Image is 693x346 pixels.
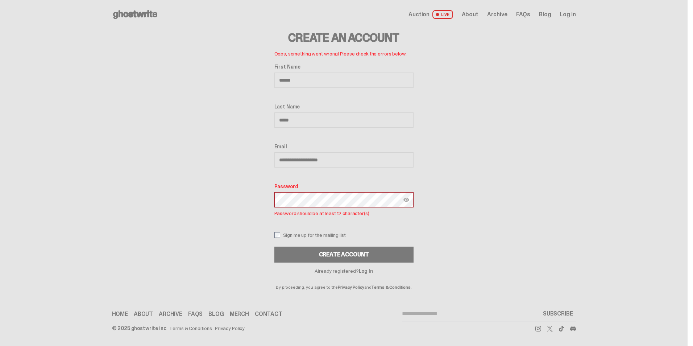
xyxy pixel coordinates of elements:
a: Merch [230,311,249,317]
a: Archive [159,311,182,317]
label: Sign me up for the mailing list [274,232,414,238]
label: Email [274,144,414,149]
a: Log In [359,268,373,274]
label: Password [274,184,414,189]
span: Auction [408,12,430,17]
a: FAQs [516,12,530,17]
img: Show password [403,197,409,203]
a: Contact [255,311,282,317]
a: Blog [539,12,551,17]
a: Privacy Policy [215,326,245,331]
div: © 2025 ghostwrite inc [112,326,166,331]
a: About [462,12,478,17]
a: Auction LIVE [408,10,453,19]
a: FAQs [188,311,203,317]
p: Password should be at least 12 character(s) [274,209,414,218]
a: Terms & Conditions [372,284,411,290]
p: Oops, something went wrong! Please check the errors below. [274,49,414,58]
input: Sign me up for the mailing list [274,232,280,238]
span: LIVE [432,10,453,19]
label: Last Name [274,104,414,110]
button: CREATE ACCOUNT [274,247,414,263]
p: By proceeding, you agree to the and . [274,273,414,289]
a: Log in [560,12,576,17]
label: First Name [274,64,414,70]
a: About [134,311,153,317]
a: Home [112,311,128,317]
a: Terms & Conditions [169,326,212,331]
a: Blog [208,311,224,317]
button: SUBSCRIBE [540,306,576,321]
h3: Create an Account [274,32,414,44]
a: Archive [487,12,507,17]
a: Privacy Policy [338,284,364,290]
p: Already registered? [274,268,414,273]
